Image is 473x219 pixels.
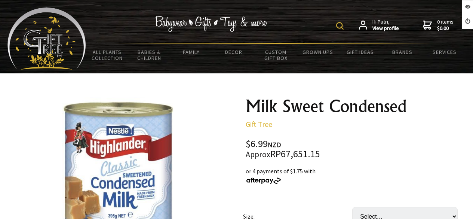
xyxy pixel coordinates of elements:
a: Custom Gift Box [255,44,297,66]
a: Grown Ups [297,44,339,60]
img: Babyware - Gifts - Toys and more... [7,7,86,70]
h1: Milk Sweet Condensed [246,97,464,115]
img: product search [336,22,344,30]
a: Services [423,44,466,60]
a: All Plants Collection [86,44,128,66]
a: Decor [212,44,255,60]
a: Brands [381,44,423,60]
span: Hi Putri, [372,19,399,32]
span: 0 items [437,18,454,32]
a: Family [171,44,213,60]
small: Approx [246,149,270,159]
div: or 4 payments of $1.75 with [246,167,464,185]
img: Babywear - Gifts - Toys & more [155,16,267,32]
strong: $0.00 [437,25,454,32]
a: Gift Tree [246,119,272,129]
a: Gift Ideas [339,44,381,60]
a: Babies & Children [128,44,171,66]
a: 0 items$0.00 [423,19,454,32]
a: Hi Putri,View profile [359,19,399,32]
div: $6.99 RP67,651.15 [246,139,464,159]
strong: View profile [372,25,399,32]
img: Afterpay [246,177,282,184]
span: NZD [268,140,281,149]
